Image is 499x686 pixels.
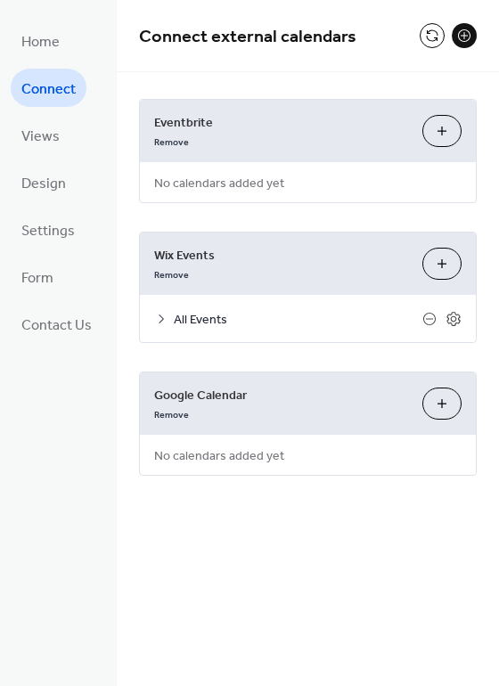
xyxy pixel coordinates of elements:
span: Eventbrite [154,114,408,133]
span: No calendars added yet [140,164,299,204]
span: Google Calendar [154,387,408,405]
span: Remove [154,269,189,282]
span: Home [21,29,60,56]
a: Connect [11,69,86,107]
span: Connect [21,76,76,103]
span: Remove [154,136,189,149]
span: All Events [174,311,422,330]
span: Design [21,170,66,198]
span: Remove [154,409,189,421]
a: Form [11,257,64,296]
span: No calendars added yet [140,437,299,477]
a: Contact Us [11,305,102,343]
a: Views [11,116,70,154]
a: Settings [11,210,86,249]
span: Contact Us [21,312,92,339]
a: Design [11,163,77,201]
span: Wix Events [154,247,408,265]
span: Form [21,265,53,292]
span: Connect external calendars [139,20,356,54]
a: Home [11,21,70,60]
span: Settings [21,217,75,245]
span: Views [21,123,60,151]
